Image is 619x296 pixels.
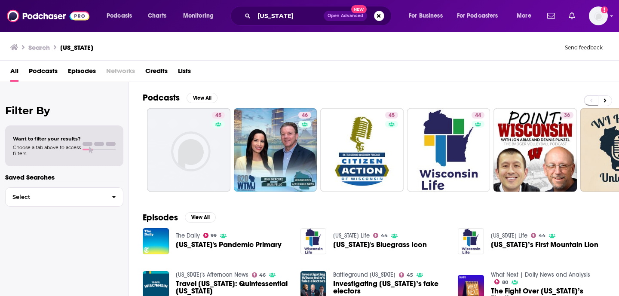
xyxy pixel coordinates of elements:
span: 99 [211,234,217,238]
button: open menu [177,9,225,23]
a: Travel Wisconsin: Quintessential Wisconsin [176,280,290,295]
h2: Episodes [143,212,178,223]
a: What Next | Daily News and Analysis [491,271,590,278]
a: 80 [494,279,508,284]
div: Search podcasts, credits, & more... [239,6,400,26]
a: 45 [212,112,225,119]
a: Episodes [68,64,96,82]
span: Want to filter your results? [13,136,81,142]
a: Wisconsin's Afternoon News [176,271,248,278]
span: Logged in as rodee83 [589,6,608,25]
span: Select [6,194,105,200]
span: Open Advanced [328,14,363,18]
a: Wisconsin Life [333,232,370,239]
button: open menu [511,9,542,23]
h3: [US_STATE] [60,43,93,52]
img: Podchaser - Follow, Share and Rate Podcasts [7,8,89,24]
a: 46 [252,272,266,278]
span: Networks [106,64,135,82]
span: 44 [475,111,481,120]
a: 36 [561,112,573,119]
a: Charts [142,9,172,23]
a: 46 [234,108,317,192]
span: New [351,5,367,13]
a: Wisconsin Life [491,232,527,239]
button: Send feedback [562,44,605,51]
a: Lists [178,64,191,82]
a: Wisconsin’s First Mountain Lion [491,241,598,248]
a: Show notifications dropdown [544,9,558,23]
span: 44 [381,234,388,238]
a: 45 [147,108,230,192]
a: Battleground Wisconsin [333,271,395,278]
h2: Podcasts [143,92,180,103]
a: 45 [320,108,404,192]
a: 36 [493,108,577,192]
span: For Business [409,10,443,22]
span: For Podcasters [457,10,498,22]
span: Monitoring [183,10,214,22]
a: Podcasts [29,64,58,82]
button: Select [5,187,123,207]
button: open menu [451,9,511,23]
span: 45 [407,273,413,277]
img: Wisconsin’s First Mountain Lion [458,228,484,254]
img: Wisconsin's Bluegrass Icon [300,228,327,254]
button: Open AdvancedNew [324,11,367,21]
a: PodcastsView All [143,92,218,103]
button: open menu [101,9,143,23]
span: 46 [259,273,266,277]
button: View All [185,212,216,223]
a: 45 [399,272,413,278]
a: 45 [385,112,398,119]
span: More [517,10,531,22]
span: 80 [502,281,508,284]
h3: Search [28,43,50,52]
a: 44 [531,233,545,238]
button: Show profile menu [589,6,608,25]
a: The Daily [176,232,200,239]
a: 44 [472,112,484,119]
p: Saved Searches [5,173,123,181]
span: 44 [539,234,545,238]
button: View All [187,93,218,103]
a: 44 [407,108,490,192]
a: 99 [203,233,217,238]
a: Show notifications dropdown [565,9,579,23]
span: Charts [148,10,166,22]
a: Wisconsin's Bluegrass Icon [333,241,427,248]
a: EpisodesView All [143,212,216,223]
svg: Add a profile image [601,6,608,13]
span: Investigating [US_STATE]’s fake electors [333,280,447,295]
span: Travel [US_STATE]: Quintessential [US_STATE] [176,280,290,295]
span: [US_STATE]’s First Mountain Lion [491,241,598,248]
span: 45 [389,111,395,120]
span: [US_STATE]'s Bluegrass Icon [333,241,427,248]
span: 45 [215,111,221,120]
a: 46 [298,112,311,119]
a: Wisconsin's Pandemic Primary [176,241,282,248]
span: [US_STATE]'s Pandemic Primary [176,241,282,248]
button: open menu [403,9,454,23]
span: 46 [302,111,308,120]
img: User Profile [589,6,608,25]
a: Credits [145,64,168,82]
span: Podcasts [107,10,132,22]
a: All [10,64,18,82]
span: 36 [564,111,570,120]
input: Search podcasts, credits, & more... [254,9,324,23]
h2: Filter By [5,104,123,117]
img: Wisconsin's Pandemic Primary [143,228,169,254]
a: Investigating Wisconsin’s fake electors [333,280,447,295]
span: Choose a tab above to access filters. [13,144,81,156]
a: 44 [373,233,388,238]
